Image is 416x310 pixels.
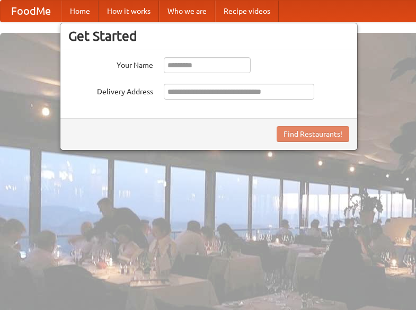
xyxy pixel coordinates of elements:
[68,28,349,44] h3: Get Started
[1,1,61,22] a: FoodMe
[99,1,159,22] a: How it works
[215,1,279,22] a: Recipe videos
[68,84,153,97] label: Delivery Address
[61,1,99,22] a: Home
[277,126,349,142] button: Find Restaurants!
[68,57,153,70] label: Your Name
[159,1,215,22] a: Who we are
